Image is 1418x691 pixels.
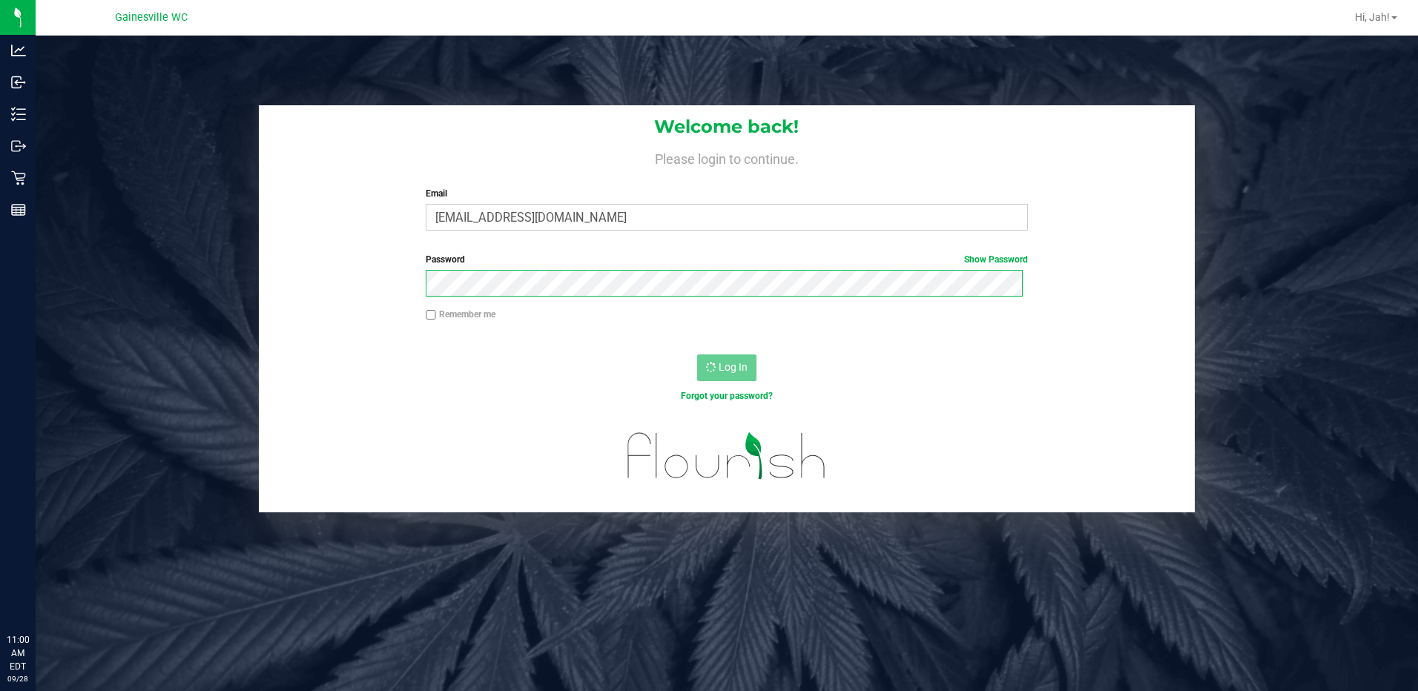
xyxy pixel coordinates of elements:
[11,139,26,153] inline-svg: Outbound
[7,673,29,684] p: 09/28
[259,148,1196,166] h4: Please login to continue.
[11,75,26,90] inline-svg: Inbound
[11,202,26,217] inline-svg: Reports
[11,107,26,122] inline-svg: Inventory
[610,418,844,494] img: flourish_logo.svg
[426,310,436,320] input: Remember me
[697,354,756,381] button: Log In
[1355,11,1390,23] span: Hi, Jah!
[115,11,188,24] span: Gainesville WC
[681,391,773,401] a: Forgot your password?
[11,43,26,58] inline-svg: Analytics
[426,187,1028,200] label: Email
[11,171,26,185] inline-svg: Retail
[426,254,465,265] span: Password
[7,633,29,673] p: 11:00 AM EDT
[964,254,1028,265] a: Show Password
[426,308,495,321] label: Remember me
[719,361,748,373] span: Log In
[259,117,1196,136] h1: Welcome back!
